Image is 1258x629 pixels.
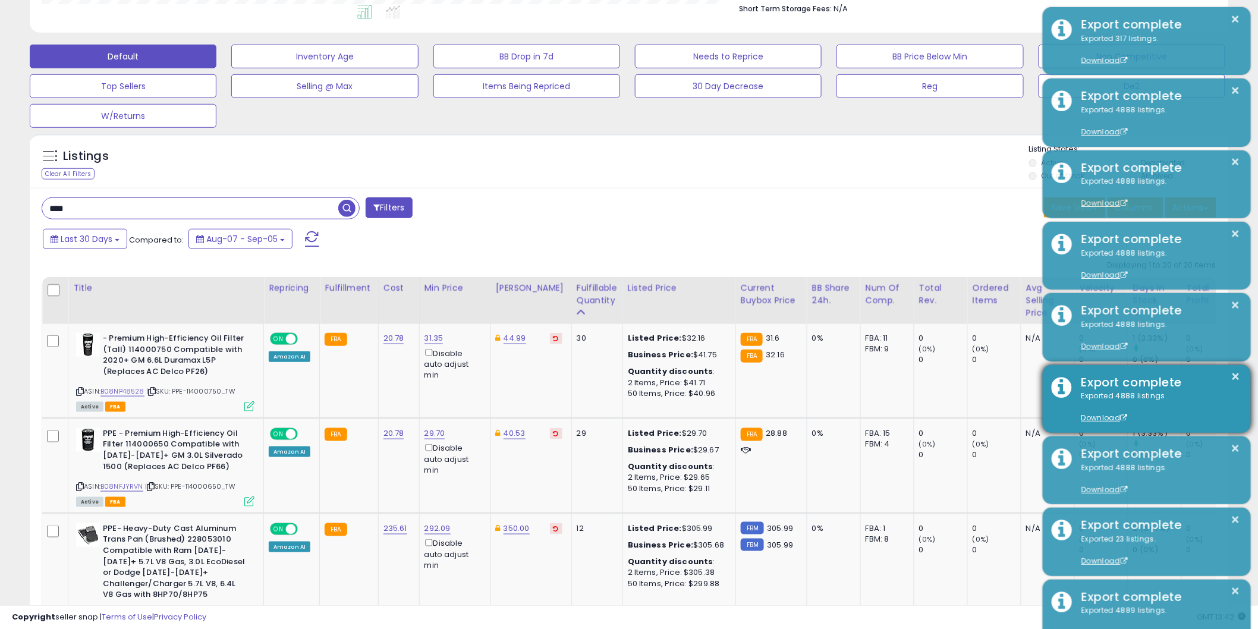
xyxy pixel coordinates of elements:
div: 50 Items, Price: $29.11 [628,483,727,494]
button: × [1231,227,1241,241]
b: Quantity discounts [628,461,713,472]
button: W/Returns [30,104,216,128]
div: 0% [812,523,851,534]
button: × [1231,441,1241,456]
a: Download [1081,270,1128,280]
button: De2 [1039,74,1225,98]
div: BB Share 24h. [812,282,856,307]
a: Terms of Use [102,611,152,622]
a: 292.09 [424,523,451,534]
div: ASIN: [76,333,254,410]
a: Privacy Policy [154,611,206,622]
div: 0 [1187,428,1235,439]
b: Short Term Storage Fees: [739,4,832,14]
div: N/A [1026,333,1065,344]
div: $29.67 [628,445,727,455]
div: Clear All Filters [42,168,95,180]
strong: Copyright [12,611,55,622]
small: (0%) [919,534,936,544]
small: FBA [325,428,347,441]
b: Listed Price: [628,332,682,344]
img: 31R+ll51fTL._SL40_.jpg [76,333,100,357]
button: Top Sellers [30,74,216,98]
div: N/A [1026,428,1065,439]
div: 0 [973,523,1021,534]
div: Exported 4888 listings. [1073,105,1242,138]
b: Listed Price: [628,523,682,534]
div: 0 [973,428,1021,439]
b: Quantity discounts [628,556,713,567]
div: Disable auto adjust min [424,537,482,571]
span: 31.6 [766,332,780,344]
span: OFF [296,429,315,439]
span: ON [271,524,286,534]
div: Ordered Items [973,282,1016,307]
button: 30 Day Decrease [635,74,822,98]
button: Aug-07 - Sep-05 [188,229,293,249]
a: 20.78 [383,427,404,439]
span: FBA [105,402,125,412]
span: | SKU: PPE-114000750_TW [146,386,235,396]
div: Amazon AI [269,446,310,457]
a: 31.35 [424,332,444,344]
a: Download [1081,556,1128,566]
div: $29.70 [628,428,727,439]
button: BB Drop in 7d [433,45,620,68]
button: Needs to Reprice [635,45,822,68]
div: 0 [973,449,1021,460]
a: 40.53 [504,427,526,439]
span: OFF [296,334,315,344]
small: (0%) [919,344,936,354]
div: Exported 4888 listings. [1073,319,1242,353]
div: Total Rev. [919,282,963,307]
div: Exported 23 listings. [1073,534,1242,567]
a: 235.61 [383,523,407,534]
small: (0%) [973,344,989,354]
div: Exported 317 listings. [1073,33,1242,67]
a: Download [1081,485,1128,495]
small: FBA [741,428,763,441]
a: B08NP48528 [100,386,144,397]
div: Export complete [1073,159,1242,177]
div: Exported 4888 listings. [1073,463,1242,496]
div: 29 [577,428,614,439]
small: FBA [741,333,763,346]
div: 0 [1080,428,1128,439]
b: - Premium High-Efficiency Oil Filter (Tall) 114000750 Compatible with 2020+ GM 6.6L Duramax L5P (... [103,333,247,380]
button: × [1231,83,1241,98]
button: Last 30 Days [43,229,127,249]
div: [PERSON_NAME] [496,282,567,294]
div: Exported 4888 listings. [1073,176,1242,209]
div: : [628,556,727,567]
button: × [1231,369,1241,384]
a: Download [1081,413,1128,423]
div: Listed Price [628,282,731,294]
div: Repricing [269,282,314,294]
b: Listed Price: [628,427,682,439]
small: FBA [325,333,347,346]
button: Inventory Age [231,45,418,68]
div: $305.68 [628,540,727,551]
h5: Listings [63,148,109,165]
a: Download [1081,55,1128,65]
span: Last 30 Days [61,233,112,245]
span: ON [271,334,286,344]
div: Avg Selling Price [1026,282,1070,319]
b: Business Price: [628,444,693,455]
a: Download [1081,341,1128,351]
b: PPE - Premium High-Efficiency Oil Filter 114000650 Compatible with [DATE]-[DATE]+ GM 3.0L Silvera... [103,428,247,475]
div: 1 (3.33%) [1133,428,1181,439]
div: Exported 4888 listings. [1073,391,1242,424]
div: FBA: 11 [866,333,905,344]
div: 0 [919,354,967,365]
small: (0%) [919,439,936,449]
small: FBA [741,350,763,363]
div: 0 [919,333,967,344]
div: Disable auto adjust min [424,442,482,476]
span: FBA [105,497,125,507]
div: 0 [919,523,967,534]
div: : [628,366,727,377]
span: 28.88 [766,427,787,439]
div: Amazon AI [269,542,310,552]
div: FBA: 1 [866,523,905,534]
